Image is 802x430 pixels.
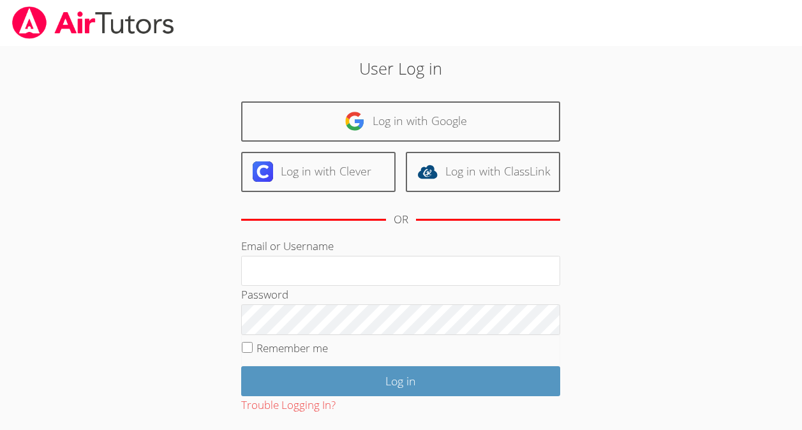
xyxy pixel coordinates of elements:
a: Log in with Clever [241,152,396,192]
img: google-logo-50288ca7cdecda66e5e0955fdab243c47b7ad437acaf1139b6f446037453330a.svg [345,111,365,131]
img: airtutors_banner-c4298cdbf04f3fff15de1276eac7730deb9818008684d7c2e4769d2f7ddbe033.png [11,6,175,39]
a: Log in with Google [241,101,560,142]
img: clever-logo-6eab21bc6e7a338710f1a6ff85c0baf02591cd810cc4098c63d3a4b26e2feb20.svg [253,161,273,182]
label: Email or Username [241,239,334,253]
label: Remember me [256,341,328,355]
label: Password [241,287,288,302]
div: OR [394,211,408,229]
input: Log in [241,366,560,396]
a: Log in with ClassLink [406,152,560,192]
img: classlink-logo-d6bb404cc1216ec64c9a2012d9dc4662098be43eaf13dc465df04b49fa7ab582.svg [417,161,438,182]
h2: User Log in [184,56,618,80]
button: Trouble Logging In? [241,396,336,415]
